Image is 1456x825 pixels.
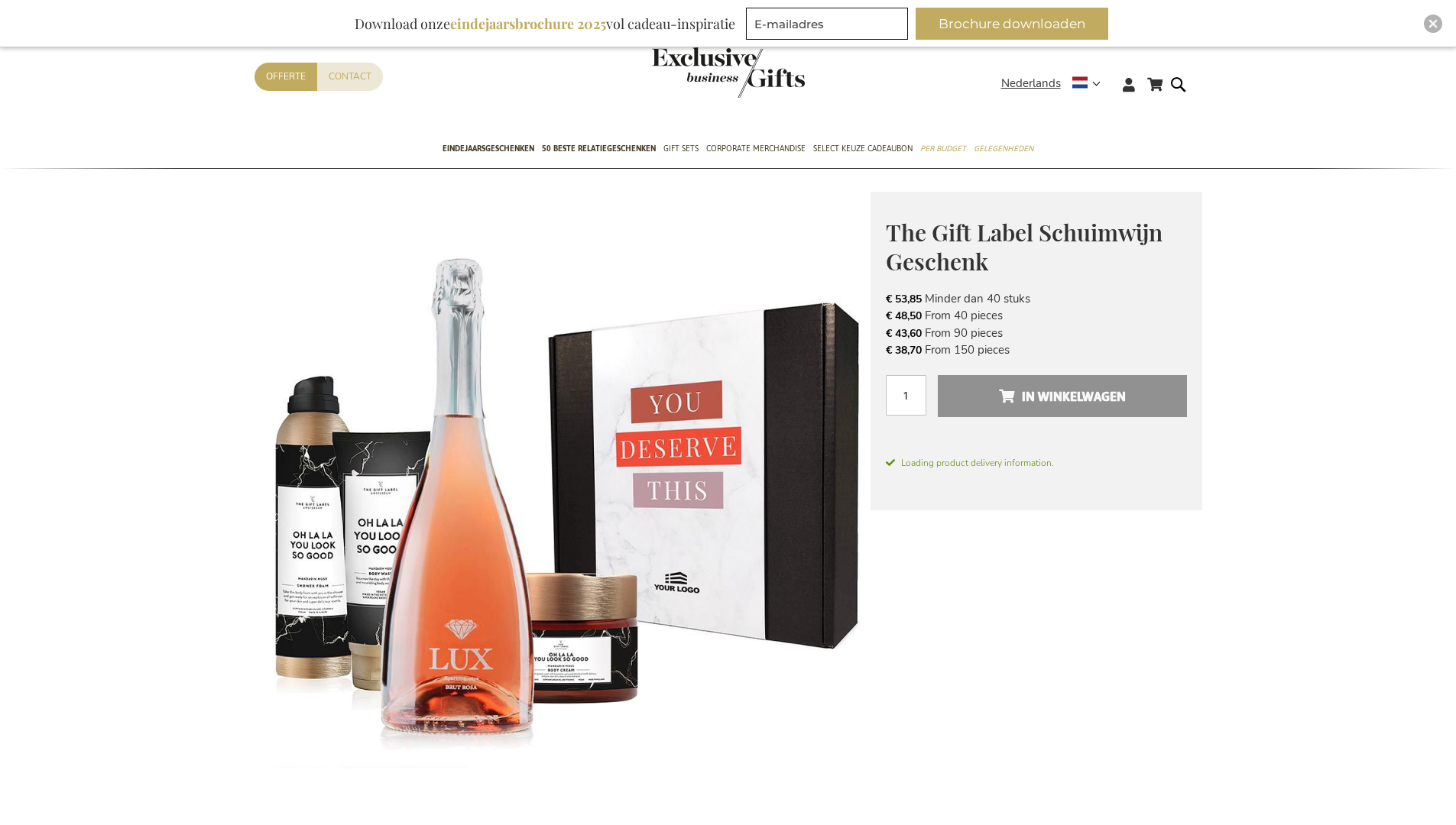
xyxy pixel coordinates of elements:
[886,290,1187,307] li: Minder dan 40 stuks
[920,141,966,157] span: Per Budget
[886,217,1163,277] span: The Gift Label Schuimwijn Geschenk
[886,307,1187,324] li: From 40 pieces
[1424,15,1442,33] div: Close
[886,341,1187,358] li: From 150 pieces
[706,131,806,169] a: Corporate Merchandise
[652,47,805,98] img: Exclusive Business gifts logo
[746,8,908,40] input: E-mailadres
[663,131,699,169] a: Gift Sets
[1001,75,1061,92] span: Nederlands
[255,192,871,807] img: The Gift Label Sparkling Champagne Gift
[813,141,913,157] span: Select Keuze Cadeaubon
[886,456,1187,470] span: Loading product delivery information.
[916,8,1108,40] button: Brochure downloaden
[348,8,742,40] div: Download onze vol cadeau-inspiratie
[542,131,656,169] a: 50 beste relatiegeschenken
[886,309,922,323] span: € 48,50
[886,292,922,306] span: € 53,85
[255,63,317,91] a: Offerte
[443,131,534,169] a: Eindejaarsgeschenken
[652,47,728,98] a: store logo
[317,63,383,91] a: Contact
[813,131,913,169] a: Select Keuze Cadeaubon
[663,141,699,157] span: Gift Sets
[974,141,1033,157] span: Gelegenheden
[886,326,922,341] span: € 43,60
[920,131,966,169] a: Per Budget
[443,141,534,157] span: Eindejaarsgeschenken
[974,131,1033,169] a: Gelegenheden
[706,141,806,157] span: Corporate Merchandise
[542,141,656,157] span: 50 beste relatiegeschenken
[450,15,606,33] b: eindejaarsbrochure 2025
[886,375,926,416] input: Aantal
[746,8,913,44] form: marketing offers and promotions
[1428,19,1438,28] img: Close
[886,343,922,357] span: € 38,70
[886,325,1187,341] li: From 90 pieces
